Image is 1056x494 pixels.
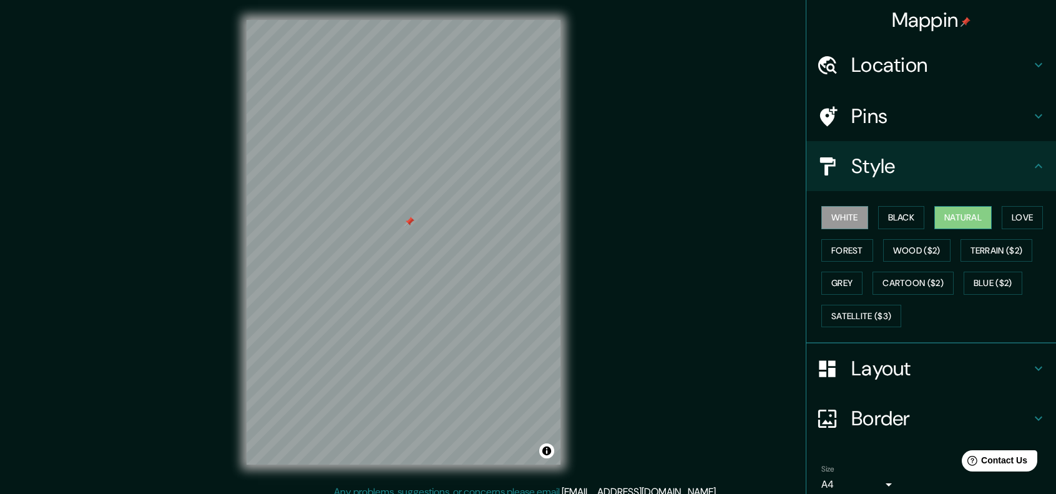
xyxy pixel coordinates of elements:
button: Natural [934,206,992,229]
h4: Pins [851,104,1031,129]
button: Terrain ($2) [961,239,1033,262]
div: Location [806,40,1056,90]
button: Blue ($2) [964,272,1022,295]
button: Wood ($2) [883,239,951,262]
h4: Mappin [892,7,971,32]
h4: Border [851,406,1031,431]
button: Satellite ($3) [821,305,901,328]
h4: Layout [851,356,1031,381]
div: Pins [806,91,1056,141]
img: pin-icon.png [961,17,970,27]
label: Size [821,464,834,475]
canvas: Map [247,20,560,465]
iframe: Help widget launcher [945,445,1042,480]
div: Layout [806,343,1056,393]
div: Border [806,393,1056,443]
h4: Style [851,154,1031,179]
button: Cartoon ($2) [873,272,954,295]
button: Black [878,206,925,229]
button: Grey [821,272,863,295]
button: White [821,206,868,229]
button: Toggle attribution [539,443,554,458]
h4: Location [851,52,1031,77]
button: Love [1002,206,1043,229]
div: Style [806,141,1056,191]
button: Forest [821,239,873,262]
